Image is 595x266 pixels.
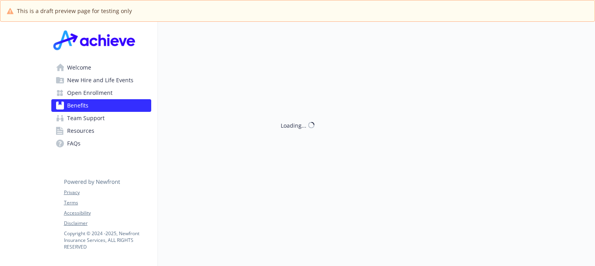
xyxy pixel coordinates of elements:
[281,121,306,129] div: Loading...
[51,61,151,74] a: Welcome
[64,199,151,206] a: Terms
[67,125,94,137] span: Resources
[51,74,151,87] a: New Hire and Life Events
[67,112,105,125] span: Team Support
[67,87,113,99] span: Open Enrollment
[67,61,91,74] span: Welcome
[64,209,151,217] a: Accessibility
[67,99,88,112] span: Benefits
[67,74,133,87] span: New Hire and Life Events
[64,220,151,227] a: Disclaimer
[51,137,151,150] a: FAQs
[67,137,81,150] span: FAQs
[51,125,151,137] a: Resources
[51,87,151,99] a: Open Enrollment
[64,189,151,196] a: Privacy
[51,112,151,125] a: Team Support
[51,99,151,112] a: Benefits
[17,7,132,15] span: This is a draft preview page for testing only
[64,230,151,250] p: Copyright © 2024 - 2025 , Newfront Insurance Services, ALL RIGHTS RESERVED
